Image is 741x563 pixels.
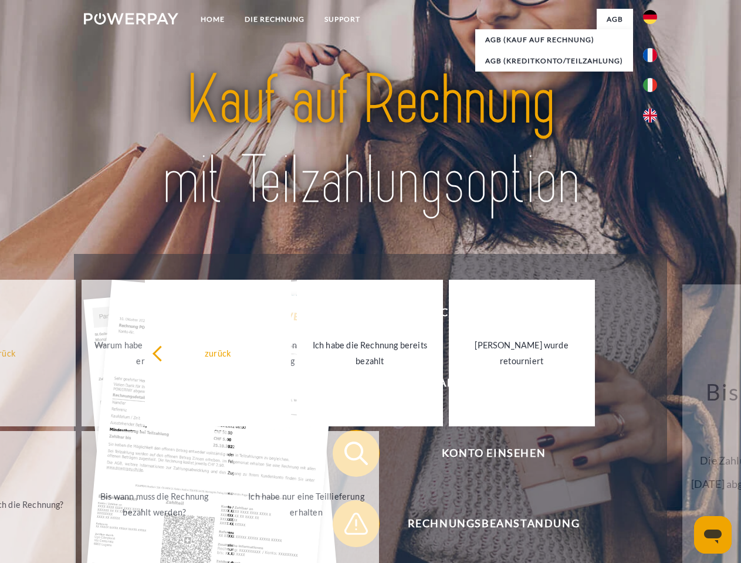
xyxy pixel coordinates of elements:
div: zurück [152,345,284,361]
div: Ich habe nur eine Teillieferung erhalten [241,489,373,520]
span: Rechnungsbeanstandung [350,500,637,547]
img: title-powerpay_de.svg [112,56,629,225]
img: fr [643,48,657,62]
a: AGB (Kauf auf Rechnung) [475,29,633,50]
img: de [643,10,657,24]
div: Warum habe ich eine Rechnung erhalten? [89,337,221,369]
button: Konto einsehen [333,430,638,477]
a: DIE RECHNUNG [235,9,314,30]
iframe: Schaltfläche zum Öffnen des Messaging-Fensters [694,516,732,554]
a: Home [191,9,235,30]
div: Ich habe die Rechnung bereits bezahlt [304,337,436,369]
img: it [643,78,657,92]
button: Rechnungsbeanstandung [333,500,638,547]
div: Bis wann muss die Rechnung bezahlt werden? [89,489,221,520]
a: SUPPORT [314,9,370,30]
span: Konto einsehen [350,430,637,477]
img: en [643,108,657,123]
a: AGB (Kreditkonto/Teilzahlung) [475,50,633,72]
a: agb [597,9,633,30]
img: logo-powerpay-white.svg [84,13,178,25]
div: [PERSON_NAME] wurde retourniert [456,337,588,369]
